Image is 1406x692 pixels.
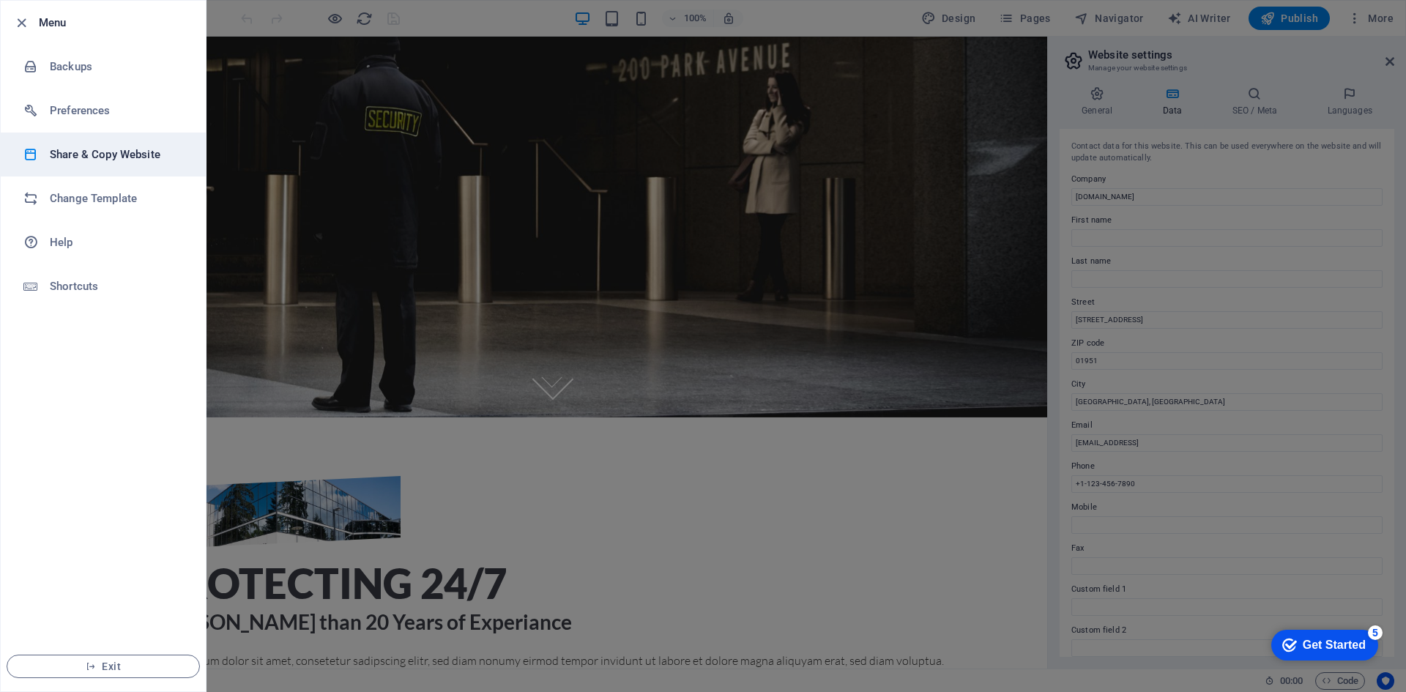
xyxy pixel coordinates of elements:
[12,7,119,38] div: Get Started 5 items remaining, 0% complete
[108,3,123,18] div: 5
[50,146,185,163] h6: Share & Copy Website
[39,14,194,31] h6: Menu
[50,102,185,119] h6: Preferences
[50,234,185,251] h6: Help
[50,58,185,75] h6: Backups
[7,655,200,678] button: Exit
[50,278,185,295] h6: Shortcuts
[1,220,206,264] a: Help
[19,661,187,672] span: Exit
[50,190,185,207] h6: Change Template
[43,16,106,29] div: Get Started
